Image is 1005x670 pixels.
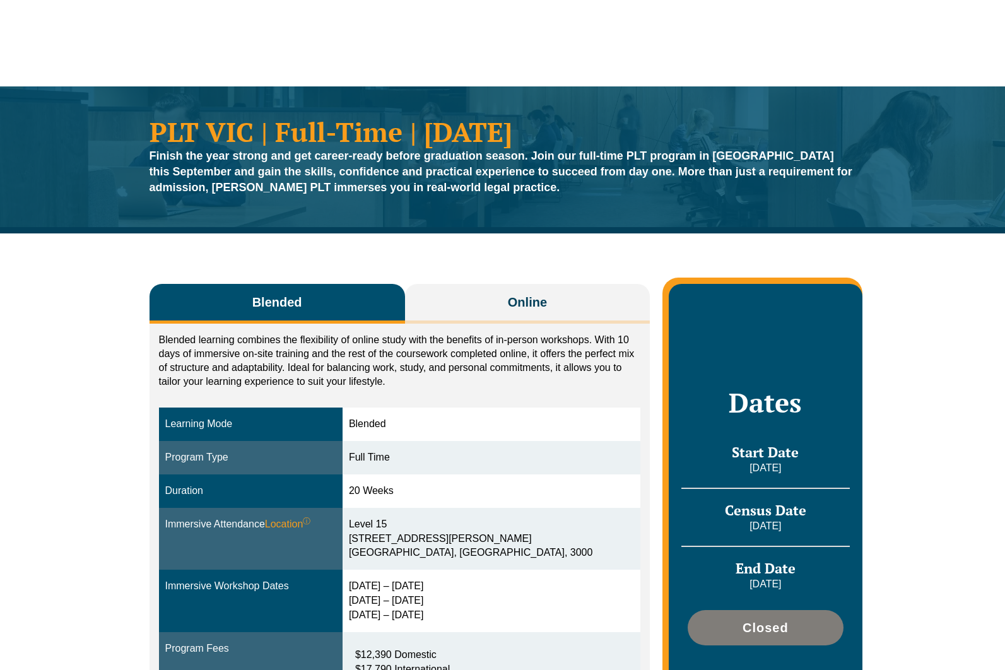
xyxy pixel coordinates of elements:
span: Location [265,517,311,532]
span: Online [508,293,547,311]
sup: ⓘ [303,517,310,526]
div: Duration [165,484,336,498]
strong: Finish the year strong and get career-ready before graduation season. Join our full-time PLT prog... [150,150,852,194]
span: Census Date [725,501,806,519]
span: Blended [252,293,302,311]
span: $12,390 Domestic [355,649,437,660]
div: Immersive Workshop Dates [165,579,336,594]
a: Closed [688,610,843,645]
p: [DATE] [681,519,849,533]
div: Full Time [349,450,634,465]
p: Blended learning combines the flexibility of online study with the benefits of in-person workshop... [159,333,641,389]
div: Level 15 [STREET_ADDRESS][PERSON_NAME] [GEOGRAPHIC_DATA], [GEOGRAPHIC_DATA], 3000 [349,517,634,561]
span: Start Date [732,443,799,461]
span: End Date [736,559,796,577]
h1: PLT VIC | Full-Time | [DATE] [150,118,856,145]
p: [DATE] [681,461,849,475]
div: Blended [349,417,634,432]
div: Program Fees [165,642,336,656]
p: [DATE] [681,577,849,591]
span: Closed [743,621,789,634]
div: 20 Weeks [349,484,634,498]
h2: Dates [681,387,849,418]
div: Learning Mode [165,417,336,432]
div: [DATE] – [DATE] [DATE] – [DATE] [DATE] – [DATE] [349,579,634,623]
div: Immersive Attendance [165,517,336,532]
div: Program Type [165,450,336,465]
